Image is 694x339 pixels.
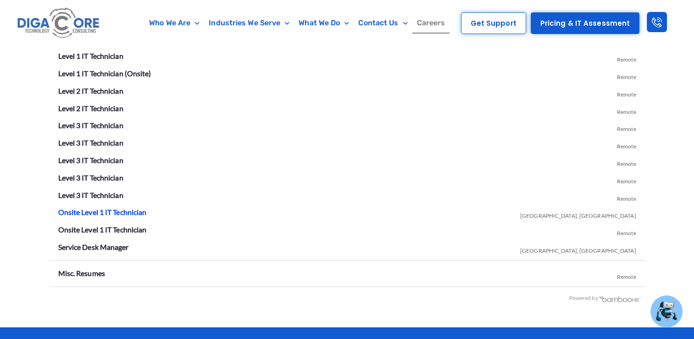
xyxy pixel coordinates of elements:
[520,205,636,222] span: [GEOGRAPHIC_DATA], [GEOGRAPHIC_DATA]
[58,207,147,216] a: Onsite Level 1 IT Technician
[58,155,123,164] a: Level 3 IT Technician
[617,101,636,119] span: Remote
[58,268,105,277] a: Misc. Resumes
[204,12,294,34] a: Industries We Serve
[58,190,123,199] a: Level 3 IT Technician
[139,12,455,34] nav: Menu
[412,12,450,34] a: Careers
[49,291,641,305] div: Powered by
[144,12,204,34] a: Who We Are
[58,86,123,95] a: Level 2 IT Technician
[58,173,123,181] a: Level 3 IT Technician
[461,12,526,34] a: Get Support
[617,136,636,153] span: Remote
[617,118,636,136] span: Remote
[617,153,636,170] span: Remote
[598,294,641,302] img: BambooHR - HR software
[540,20,630,27] span: Pricing & IT Assessment
[471,20,516,27] span: Get Support
[617,49,636,66] span: Remote
[58,51,123,60] a: Level 1 IT Technician
[58,225,147,233] a: Onsite Level 1 IT Technician
[617,84,636,101] span: Remote
[294,12,354,34] a: What We Do
[354,12,412,34] a: Contact Us
[58,120,123,129] a: Level 3 IT Technician
[58,68,151,77] a: Level 1 IT Technician (Onsite)
[531,12,639,34] a: Pricing & IT Assessment
[15,5,103,42] img: Digacore logo 1
[58,138,123,147] a: Level 3 IT Technician
[617,266,636,283] span: Remote
[617,170,636,188] span: Remote
[58,242,129,251] a: Service Desk Manager
[520,240,636,257] span: [GEOGRAPHIC_DATA], [GEOGRAPHIC_DATA]
[617,188,636,205] span: Remote
[617,222,636,240] span: Remote
[58,103,123,112] a: Level 2 IT Technician
[617,66,636,84] span: Remote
